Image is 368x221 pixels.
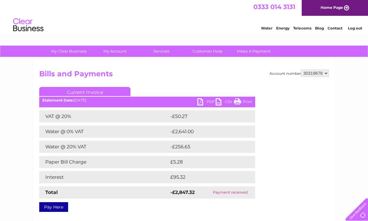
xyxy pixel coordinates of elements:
a: PDF [197,98,216,107]
img: logo.png [13,16,44,34]
a: Log out [348,26,362,30]
td: £95.32 [169,171,243,183]
td: VAT @ 20% [39,110,169,123]
td: Water @ 0% VAT [39,126,169,138]
a: Make A Payment [229,46,279,57]
td: -£256.65 [169,141,245,153]
a: Pay Here [39,202,68,212]
td: £5.28 [169,156,241,168]
b: Statement Date: [42,98,74,102]
td: Paper Bill Charge [39,156,169,168]
div: Clear Business is a trading name of Verastar Limited (registered in [GEOGRAPHIC_DATA] No. 3667643... [41,3,328,29]
strong: Total [45,189,58,195]
a: My Account [90,46,140,57]
td: Water @ 20% VAT [39,141,169,153]
h2: Bills and Payments [39,70,329,81]
a: CSV [216,98,234,107]
a: Water [261,26,273,30]
td: -£50.27 [169,110,244,123]
a: Customer Help [182,46,233,57]
a: Energy [276,26,290,30]
a: Telecoms [293,26,311,30]
a: Current Invoice [39,87,130,96]
div: Account number [269,70,329,77]
a: Contact [328,26,342,30]
td: Interest [39,171,169,183]
td: Payment received [205,186,255,199]
a: My Clear Business [44,46,94,57]
td: -£2,641.00 [169,126,246,138]
a: Print [234,98,252,107]
a: 0333 014 3131 [253,3,295,11]
strong: -£2,847.32 [170,189,195,195]
a: Services [136,46,186,57]
div: [DATE] [39,98,255,102]
a: Blog [315,26,324,30]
